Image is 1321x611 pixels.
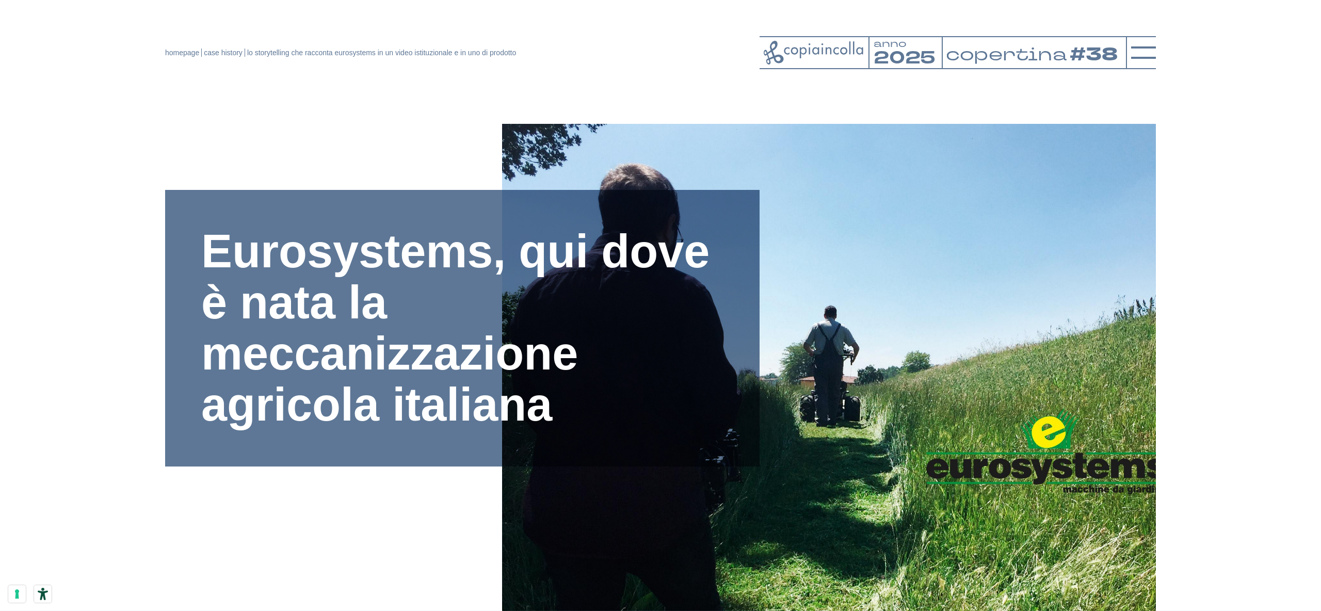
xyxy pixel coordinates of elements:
tspan: anno [874,37,907,50]
tspan: 2025 [874,46,936,70]
a: homepage [165,49,199,57]
tspan: #38 [1072,42,1121,68]
h1: Eurosystems, qui dove è nata la meccanizzazione agricola italiana [201,226,723,430]
tspan: copertina [946,42,1069,67]
button: Le tue preferenze relative al consenso per le tecnologie di tracciamento [8,585,26,603]
span: lo storytelling che racconta eurosystems in un video istituzionale e in uno di prodotto [247,49,516,57]
a: case history [204,49,243,57]
button: Strumenti di accessibilità [34,585,52,603]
